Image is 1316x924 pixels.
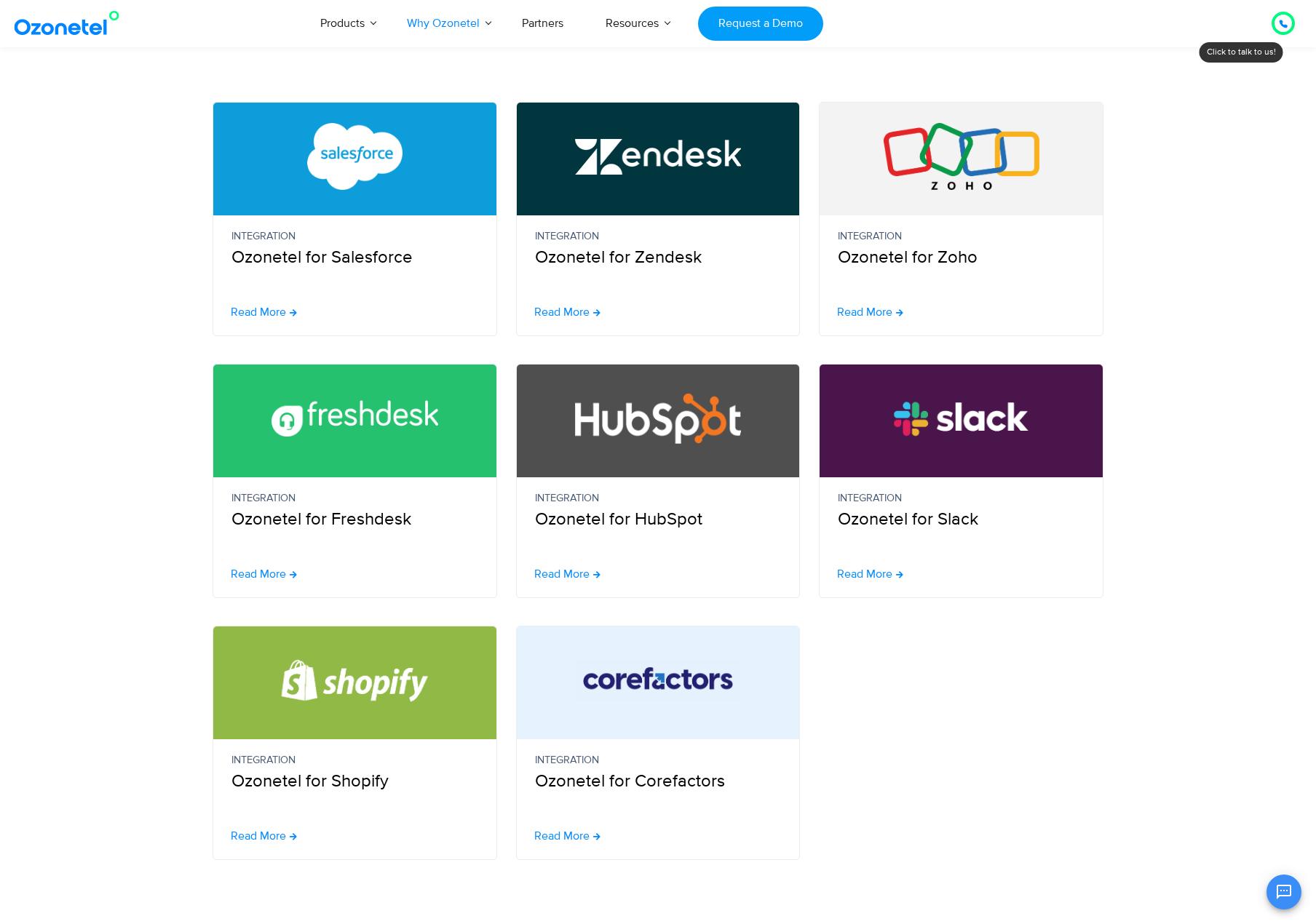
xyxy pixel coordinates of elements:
[231,306,286,318] span: Read More
[535,228,782,271] p: Ozonetel for Zendesk
[231,752,478,768] small: Integration
[231,228,478,244] small: Integration
[535,752,782,794] p: Ozonetel for Corefactors
[271,123,438,190] img: Salesforce CTI Integration with Call Center Software
[838,490,1085,533] p: Ozonetel for Slack
[231,568,297,580] a: Read More
[837,568,892,580] span: Read More
[534,568,600,580] a: Read More
[1267,875,1301,909] button: Open chat
[535,490,782,506] small: Integration
[534,568,590,580] span: Read More
[231,490,478,506] small: Integration
[534,306,590,318] span: Read More
[838,490,1085,506] small: Integration
[534,830,590,842] span: Read More
[271,385,438,452] img: Freshdesk Call Center Integration
[231,830,297,842] a: Read More
[231,306,297,318] a: Read More
[837,306,892,318] span: Read More
[535,228,782,244] small: Integration
[534,306,600,318] a: Read More
[535,752,782,768] small: Integration
[575,123,742,190] img: Zendesk Call Center Integration
[837,306,903,318] a: Read More
[231,568,286,580] span: Read More
[837,568,903,580] a: Read More
[535,490,782,533] p: Ozonetel for HubSpot
[698,7,822,41] a: Request a Demo
[231,228,478,271] p: Ozonetel for Salesforce
[534,830,600,842] a: Read More
[231,752,478,794] p: Ozonetel for Shopify
[838,228,1085,244] small: Integration
[231,830,286,842] span: Read More
[838,228,1085,271] p: Ozonetel for Zoho
[231,490,478,533] p: Ozonetel for Freshdesk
